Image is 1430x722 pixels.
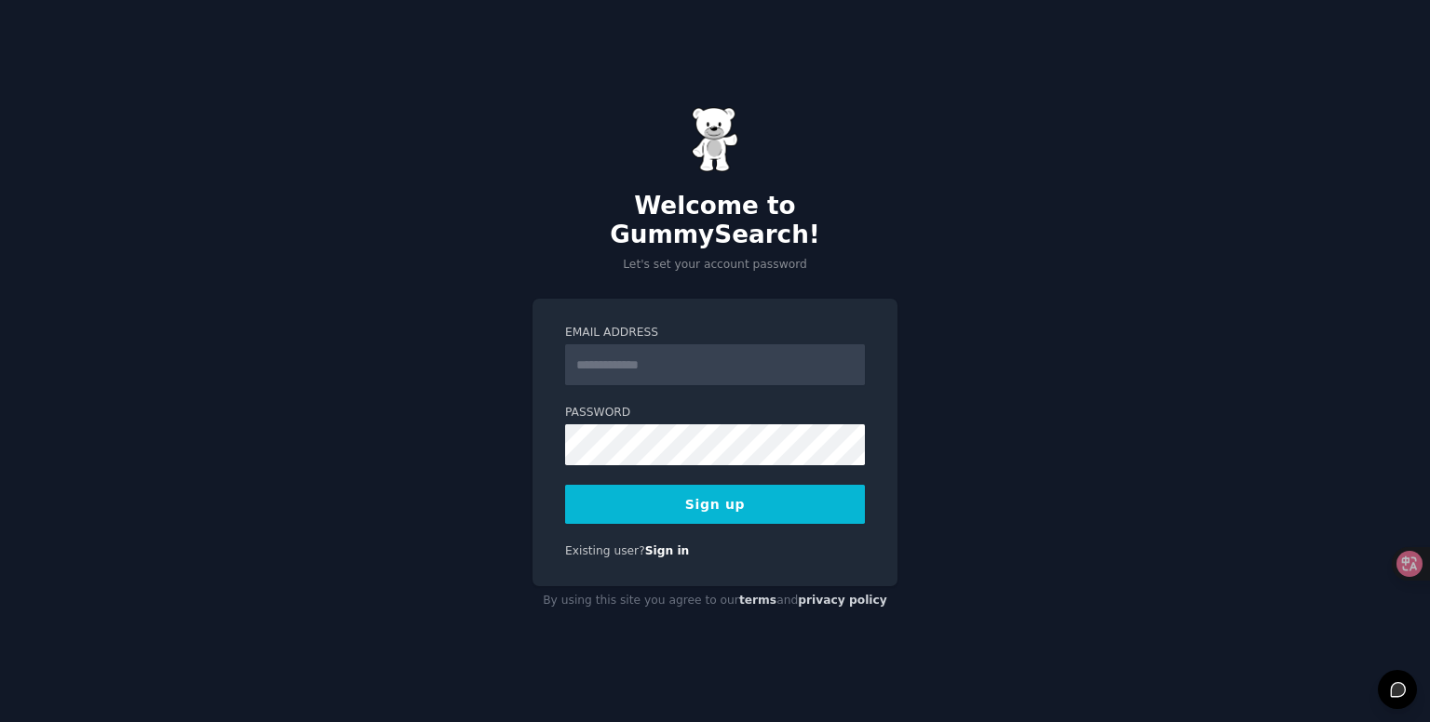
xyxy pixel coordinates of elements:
[565,485,865,524] button: Sign up
[565,405,865,421] label: Password
[533,257,897,274] p: Let's set your account password
[533,586,897,616] div: By using this site you agree to our and
[533,192,897,250] h2: Welcome to GummySearch!
[739,594,776,607] a: terms
[565,325,865,341] label: Email Address
[692,107,738,172] img: Gummy Bear
[645,544,690,557] a: Sign in
[565,544,645,557] span: Existing user?
[798,594,887,607] a: privacy policy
